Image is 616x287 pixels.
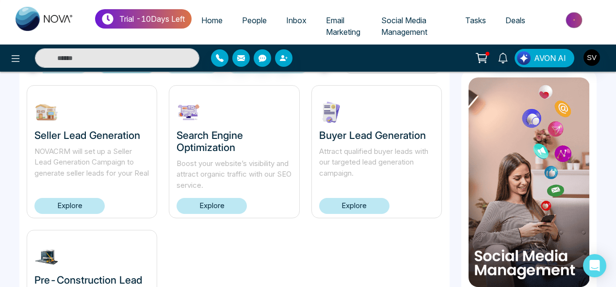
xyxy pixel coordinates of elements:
a: People [232,11,276,30]
img: Market-place.gif [540,9,610,31]
img: Nova CRM Logo [16,7,74,31]
img: eYwbv1730743564.jpg [177,100,201,124]
img: User Avatar [584,49,600,66]
img: item2.png [469,77,590,287]
span: Social Media Management [381,15,427,37]
a: Explore [177,198,247,214]
a: Explore [34,198,105,214]
img: W9EOY1739212645.jpg [34,100,59,124]
a: Email Marketing [316,11,372,41]
div: Open Intercom Messenger [583,254,606,277]
h3: Search Engine Optimization [177,129,292,153]
a: Explore [319,198,389,214]
button: AVON AI [515,49,574,67]
a: Inbox [276,11,316,30]
a: Tasks [455,11,496,30]
p: Trial - 10 Days Left [119,13,185,25]
h3: Buyer Lead Generation [319,129,434,141]
img: Lead Flow [517,51,531,65]
span: Inbox [286,15,307,25]
span: AVON AI [534,52,566,64]
img: sYAVk1730743386.jpg [319,100,343,124]
a: Social Media Management [372,11,455,41]
span: Home [201,15,223,25]
h3: Seller Lead Generation [34,129,149,141]
span: Email Marketing [326,15,360,37]
p: Boost your website’s visibility and attract organic traffic with our SEO service. [177,158,292,191]
span: Tasks [465,15,486,25]
p: Attract qualified buyer leads with our targeted lead generation campaign. [319,146,434,179]
a: Home [192,11,232,30]
a: Deals [496,11,535,30]
span: People [242,15,267,25]
span: Deals [505,15,525,25]
p: NOVACRM will set up a Seller Lead Generation Campaign to generate seller leads for your Real Estate [34,146,149,179]
img: FsSfh1730742515.jpg [34,245,59,269]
